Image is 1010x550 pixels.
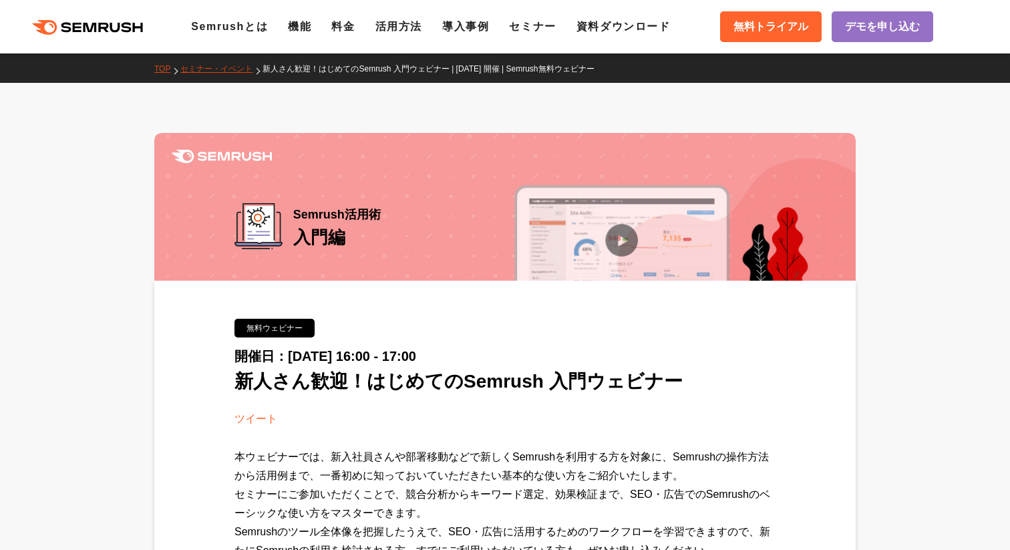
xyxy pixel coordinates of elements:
a: 導入事例 [442,21,489,32]
span: デモを申し込む [845,18,920,35]
span: Semrush活用術 [293,203,381,226]
span: 入門編 [293,227,345,247]
a: TOP [154,64,180,74]
a: ツイート [234,413,277,424]
a: 無料トライアル [720,11,822,42]
span: 開催日：[DATE] 16:00 - 17:00 [234,349,416,364]
a: 料金 [331,21,355,32]
a: 活用方法 [375,21,422,32]
span: 新人さん歓迎！はじめてのSemrush 入門ウェビナー [234,371,683,392]
a: セミナー [509,21,556,32]
img: Semrush [172,150,272,163]
a: 機能 [288,21,311,32]
div: 無料ウェビナー [234,319,315,337]
a: Semrushとは [191,21,268,32]
a: 新人さん歓迎！はじめてのSemrush 入門ウェビナー | [DATE] 開催 | Semrush無料ウェビナー [263,64,604,74]
a: セミナー・イベント [180,64,263,74]
a: デモを申し込む [832,11,933,42]
span: 無料トライアル [733,18,808,35]
a: 資料ダウンロード [576,21,671,32]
